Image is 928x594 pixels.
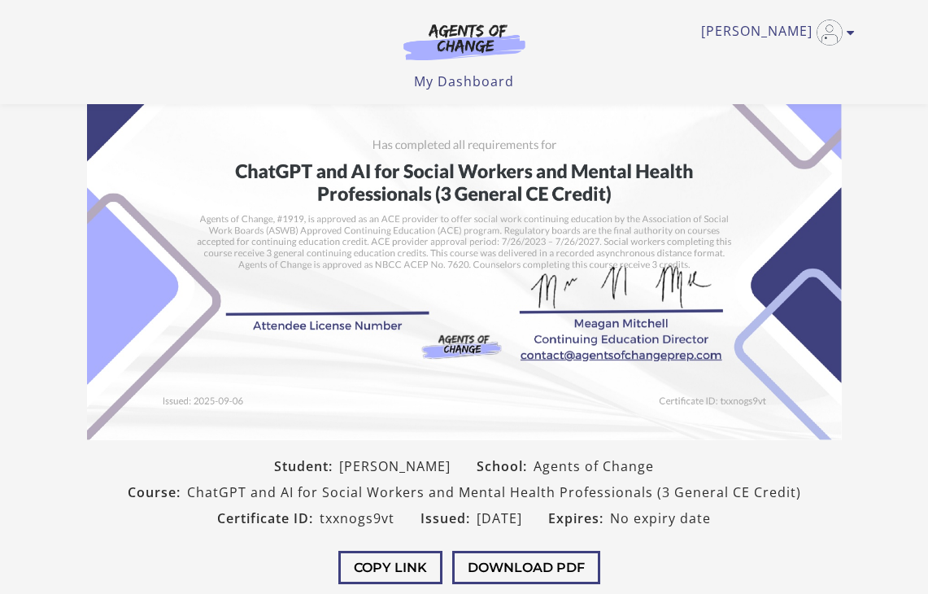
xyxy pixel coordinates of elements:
[610,509,711,528] span: No expiry date
[320,509,394,528] span: txxnogs9vt
[338,551,442,584] button: Copy Link
[548,509,610,528] span: Expires:
[420,509,477,528] span: Issued:
[452,551,600,584] button: Download PDF
[187,483,801,502] span: ChatGPT and AI for Social Workers and Mental Health Professionals (3 General CE Credit)
[701,20,847,46] a: Toggle menu
[534,456,654,476] span: Agents of Change
[477,509,522,528] span: [DATE]
[274,456,339,476] span: Student:
[414,72,514,90] a: My Dashboard
[339,456,451,476] span: [PERSON_NAME]
[128,483,187,502] span: Course:
[386,23,542,60] img: Agents of Change Logo
[217,509,320,528] span: Certificate ID:
[477,456,534,476] span: School:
